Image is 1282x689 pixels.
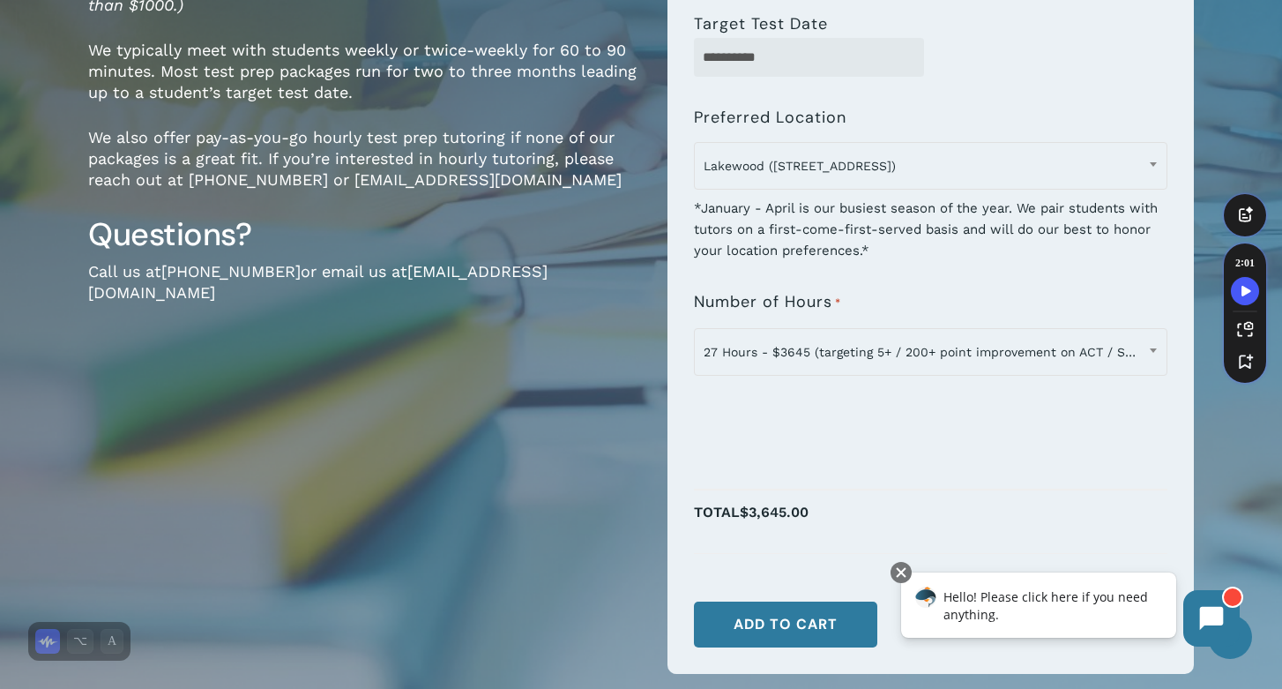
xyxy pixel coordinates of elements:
[694,142,1167,190] span: Lakewood (44 Union Blvd.)
[88,127,641,214] p: We also offer pay-as-you-go hourly test prep tutoring if none of our packages is a great fit. If ...
[694,293,841,312] label: Number of Hours
[161,262,301,281] a: [PHONE_NUMBER]
[883,558,1257,664] iframe: Chatbot
[694,328,1167,376] span: 27 Hours - $3645 (targeting 5+ / 200+ point improvement on ACT / SAT; reg. $4050)
[694,15,828,33] label: Target Test Date
[88,261,641,327] p: Call us at or email us at
[695,333,1166,371] span: 27 Hours - $3645 (targeting 5+ / 200+ point improvement on ACT / SAT; reg. $4050)
[694,186,1167,261] div: *January - April is our busiest season of the year. We pair students with tutors on a first-come-...
[694,109,846,126] label: Preferred Location
[88,40,641,127] p: We typically meet with students weekly or twice-weekly for 60 to 90 minutes. Most test prep packa...
[740,504,809,520] span: $3,645.00
[694,386,962,455] iframe: reCAPTCHA
[694,499,1167,544] p: Total
[694,602,877,648] button: Add to cart
[695,147,1166,184] span: Lakewood (44 Union Blvd.)
[88,214,641,255] h3: Questions?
